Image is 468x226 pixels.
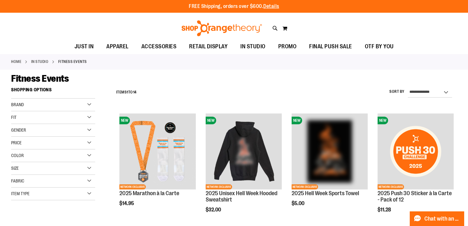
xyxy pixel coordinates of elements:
span: NETWORK EXCLUSIVE [292,184,318,189]
a: Home [11,59,21,65]
a: OTF 2025 Hell Week Event RetailNEWNETWORK EXCLUSIVE [292,113,368,190]
span: NETWORK EXCLUSIVE [206,184,232,189]
a: 2025 Push 30 Sticker à la Carte - Pack of 12 [378,190,452,203]
span: Item Type [11,191,30,196]
span: Fit [11,115,17,120]
span: Gender [11,127,26,133]
span: RETAIL DISPLAY [189,39,228,54]
span: APPAREL [106,39,129,54]
span: $5.00 [292,201,305,206]
a: 2025 Push 30 Sticker à la Carte - Pack of 12NEWNETWORK EXCLUSIVE [378,113,454,190]
span: NEW [378,117,388,124]
span: NETWORK EXCLUSIVE [119,184,146,189]
a: IN STUDIO [31,59,49,65]
img: 2025 Hell Week Hooded Sweatshirt [206,113,282,189]
img: 2025 Marathon à la Carte [119,113,195,189]
img: OTF 2025 Hell Week Event Retail [292,113,368,189]
span: $11.28 [378,207,392,213]
a: 2025 Unisex Hell Week Hooded Sweatshirt [206,190,277,203]
span: Size [11,166,19,171]
h2: Items to [116,87,137,97]
span: NEW [292,117,302,124]
span: OTF BY YOU [365,39,394,54]
span: Color [11,153,24,158]
span: ACCESSORIES [141,39,177,54]
strong: Shopping Options [11,84,95,99]
a: 2025 Hell Week Sports Towel [292,190,359,196]
button: Chat with an Expert [410,211,464,226]
span: 14 [133,90,137,94]
span: Brand [11,102,24,107]
span: 1 [127,90,128,94]
span: NEW [119,117,130,124]
a: 2025 Marathon à la Carte [119,190,179,196]
span: Chat with an Expert [424,216,460,222]
span: Price [11,140,22,145]
span: PROMO [278,39,297,54]
span: FINAL PUSH SALE [309,39,352,54]
span: Fitness Events [11,73,69,84]
span: Fabric [11,178,24,183]
span: $14.95 [119,201,135,206]
a: 2025 Marathon à la CarteNEWNETWORK EXCLUSIVE [119,113,195,190]
div: product [116,110,199,223]
span: $32.00 [206,207,222,213]
img: 2025 Push 30 Sticker à la Carte - Pack of 12 [378,113,454,189]
div: product [288,110,371,223]
span: NETWORK EXCLUSIVE [378,184,404,189]
a: 2025 Hell Week Hooded SweatshirtNEWNETWORK EXCLUSIVE [206,113,282,190]
span: IN STUDIO [240,39,266,54]
p: FREE Shipping, orders over $600. [189,3,279,10]
span: NEW [206,117,216,124]
strong: Fitness Events [58,59,87,65]
img: Shop Orangetheory [181,20,263,36]
label: Sort By [389,89,405,94]
a: Details [263,3,279,9]
span: JUST IN [74,39,94,54]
